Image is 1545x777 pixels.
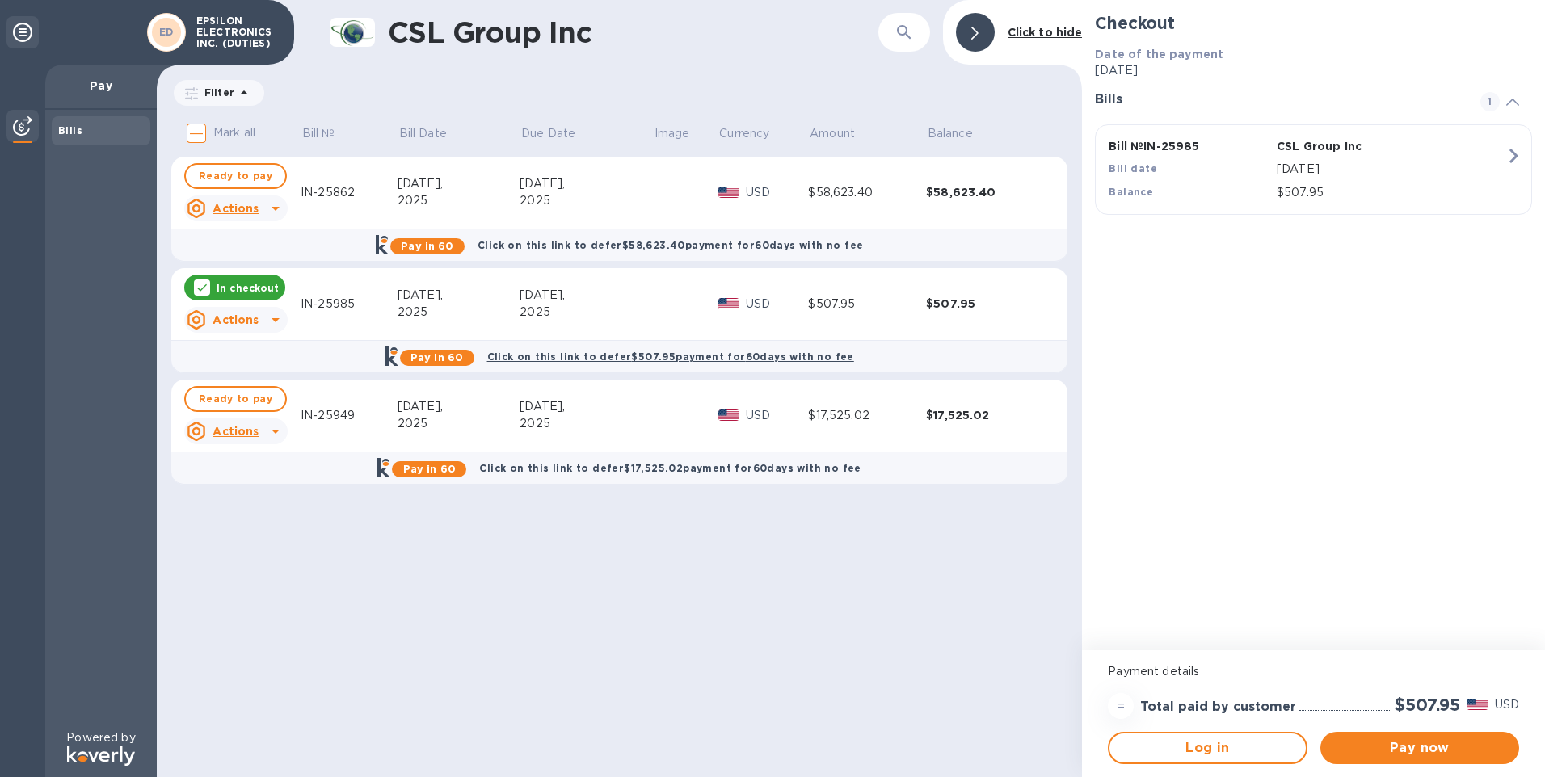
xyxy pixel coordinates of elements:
[213,313,259,326] u: Actions
[1095,62,1532,79] p: [DATE]
[301,296,398,313] div: IN-25985
[1277,138,1438,154] p: CSL Group Inc
[398,398,520,415] div: [DATE],
[1122,738,1292,758] span: Log in
[1109,162,1157,174] b: Bill date
[198,86,234,99] p: Filter
[196,15,277,49] p: EPSILON ELECTRONICS INC. (DUTIES)
[301,184,398,201] div: IN-25862
[58,124,82,136] b: Bills
[808,407,926,424] div: $17,525.02
[520,304,653,321] div: 2025
[718,298,740,309] img: USD
[159,26,174,38] b: ED
[1108,693,1134,719] div: =
[928,125,994,142] span: Balance
[479,462,861,474] b: Click on this link to defer $17,525.02 payment for 60 days with no fee
[67,746,135,766] img: Logo
[1109,186,1153,198] b: Balance
[926,407,1046,423] div: $17,525.02
[1495,696,1519,713] p: USD
[1320,732,1519,764] button: Pay now
[719,125,769,142] p: Currency
[1277,161,1505,178] p: [DATE]
[521,125,575,142] p: Due Date
[398,415,520,432] div: 2025
[1008,26,1083,39] b: Click to hide
[926,184,1046,200] div: $58,623.40
[301,407,398,424] div: IN-25949
[410,351,463,363] b: Pay in 60
[398,175,520,192] div: [DATE],
[655,125,690,142] p: Image
[199,389,272,409] span: Ready to pay
[718,409,740,421] img: USD
[520,175,653,192] div: [DATE],
[1333,738,1506,758] span: Pay now
[1095,48,1223,61] b: Date of the payment
[1108,663,1519,680] p: Payment details
[213,425,259,438] u: Actions
[302,125,356,142] span: Bill №
[808,296,926,313] div: $507.95
[520,287,653,304] div: [DATE],
[184,163,287,189] button: Ready to pay
[401,240,453,252] b: Pay in 60
[217,281,279,295] p: In checkout
[403,463,456,475] b: Pay in 60
[302,125,335,142] p: Bill №
[746,407,808,424] p: USD
[746,184,808,201] p: USD
[520,415,653,432] div: 2025
[213,124,255,141] p: Mark all
[398,287,520,304] div: [DATE],
[1108,732,1307,764] button: Log in
[184,386,287,412] button: Ready to pay
[926,296,1046,312] div: $507.95
[1467,699,1488,710] img: USD
[810,125,855,142] p: Amount
[66,729,135,746] p: Powered by
[1480,92,1500,111] span: 1
[1095,124,1532,215] button: Bill №IN-25985CSL Group IncBill date[DATE]Balance$507.95
[1395,695,1460,715] h2: $507.95
[1095,13,1532,33] h2: Checkout
[399,125,447,142] p: Bill Date
[1140,699,1296,715] h3: Total paid by customer
[487,351,854,363] b: Click on this link to defer $507.95 payment for 60 days with no fee
[398,304,520,321] div: 2025
[521,125,596,142] span: Due Date
[928,125,973,142] p: Balance
[398,192,520,209] div: 2025
[1095,92,1461,107] h3: Bills
[520,192,653,209] div: 2025
[808,184,926,201] div: $58,623.40
[1277,184,1505,201] p: $507.95
[746,296,808,313] p: USD
[399,125,468,142] span: Bill Date
[520,398,653,415] div: [DATE],
[1109,138,1270,154] p: Bill № IN-25985
[58,78,144,94] p: Pay
[213,202,259,215] u: Actions
[718,187,740,198] img: USD
[478,239,863,251] b: Click on this link to defer $58,623.40 payment for 60 days with no fee
[810,125,876,142] span: Amount
[388,15,810,49] h1: CSL Group Inc
[199,166,272,186] span: Ready to pay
